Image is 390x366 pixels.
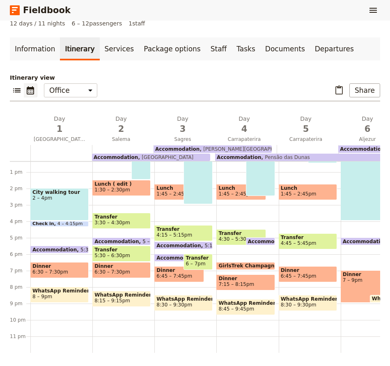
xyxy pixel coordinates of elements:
button: Paste itinerary item [332,83,346,97]
div: 3 pm [10,202,30,208]
div: 7 pm [10,267,30,274]
span: 4 – 4:15pm [57,221,83,226]
span: 3 [157,123,209,135]
span: 5 [280,123,332,135]
button: Day1[GEOGRAPHIC_DATA] [30,115,92,145]
div: Dinner6:45 – 7:45pm [154,266,204,282]
span: WhatsApp Reminders [218,300,273,306]
a: Fieldbook [10,3,71,17]
span: 8:15 – 9:15pm [94,298,130,304]
span: Dinner [94,263,149,269]
span: Accommodation [217,154,261,160]
div: 11 pm [10,333,30,340]
span: 7:15 – 8:15pm [218,281,254,287]
div: Transfer3:30 – 4:30pm [92,213,151,229]
span: Transfer [218,230,264,236]
span: [GEOGRAPHIC_DATA] [30,136,89,143]
div: Dinner6:30 – 7:30pm [92,262,151,278]
span: 3:30 – 4:30pm [94,220,130,226]
span: 2 [95,123,147,135]
a: Package options [139,37,205,60]
button: Show menu [366,3,380,17]
span: Dinner [281,267,335,273]
div: Dinner7:15 – 8:15pm [216,274,275,290]
span: Transfer [281,235,335,240]
div: Accommodation5:30pm [30,246,89,253]
span: Pensão das Dunas [261,154,310,160]
h2: Day [95,115,147,135]
span: 6:45 – 7:45pm [281,273,317,279]
div: Transfer5:30 – 6:30pm [92,246,151,262]
div: WhatsApp Reminders8:45 – 9:45pm [216,299,275,315]
div: Transfer4:45 – 5:45pm [279,233,337,249]
span: WhatsApp Reminders [156,296,211,302]
div: GirlsTrek Champagne Celebration [216,262,275,270]
div: 2 pm [10,185,30,192]
span: Salema [92,136,150,143]
span: Accommodation [156,255,204,260]
span: Accommodation [248,239,296,244]
div: Lunch1:45 – 2:45pm [216,184,266,200]
div: City walking tour2 – 4pm [30,188,89,221]
div: WhatsApp Reminders8 – 9pm [30,287,89,303]
span: Accommodation [94,154,138,160]
span: 1:45 – 2:45pm [156,191,192,197]
span: 6 – 12 passengers [72,19,122,28]
span: City walking tour [32,189,87,195]
span: WhatsApp Reminders [94,292,149,298]
span: 8:30 – 9:30pm [156,302,192,308]
span: 6:30 – 7:30pm [32,269,68,275]
span: 8:30 – 9:30pm [281,302,317,308]
div: Accommodation[PERSON_NAME][GEOGRAPHIC_DATA] [154,145,272,153]
div: Accommodation [246,237,275,245]
span: Accommodation [32,247,80,252]
span: 1:45 – 2:45pm [218,191,254,197]
h2: Day [34,115,85,135]
span: Transfer [94,214,149,220]
span: Dinner [156,267,202,273]
a: Information [10,37,60,60]
div: Check in4 – 4:15pm [30,221,89,227]
div: Dinner6:30 – 7:30pm [30,262,89,278]
div: 8 pm [10,284,30,290]
span: 6:30 – 7:30pm [94,269,130,275]
span: 4:30 – 5:30pm [218,236,254,242]
span: Lunch ( edit ) [94,181,149,187]
div: Transfer4:30 – 5:30pm [216,229,266,245]
span: 2 – 4pm [32,195,87,201]
div: 10 pm [10,317,30,323]
div: Accommodation[GEOGRAPHIC_DATA] [92,154,210,161]
button: Day3Sagres [154,115,215,145]
div: 4 pm [10,218,30,225]
span: Lunch [218,185,264,191]
span: 7 – 9pm [343,277,388,283]
h2: Day [218,115,270,135]
span: 1 staff [128,19,145,28]
div: Accommodation [154,254,204,262]
span: Sagres [154,136,212,143]
span: 1:45 – 2:45pm [281,191,317,197]
div: Transfer6 – 7pm [184,254,213,270]
span: [PERSON_NAME][GEOGRAPHIC_DATA] [200,146,296,152]
span: Accommodation [340,146,384,152]
span: GirlsTrek Champagne Celebration [218,263,315,269]
div: 9 pm [10,300,30,307]
div: Accommodation5:15pm – 9am [154,242,213,249]
span: Dinner [343,272,388,277]
button: Calendar view [24,83,37,97]
span: Dinner [218,276,273,281]
div: Lunch1:45 – 2:45pm [279,184,337,200]
div: 1 pm [10,169,30,175]
div: 6 pm [10,251,30,258]
span: Dinner [32,263,87,269]
span: Carrapaterira [277,136,335,143]
span: [GEOGRAPHIC_DATA] [138,154,193,160]
div: WhatsApp Reminders8:30 – 9:30pm [154,295,213,311]
span: 6:45 – 7:45pm [156,273,192,279]
h2: Day [280,115,332,135]
a: Tasks [232,37,260,60]
span: 4 [218,123,270,135]
span: Accommodation [155,146,200,152]
span: WhatsApp Reminders [32,288,87,294]
div: WhatsApp Reminders8:15 – 9:15pm [92,291,151,307]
